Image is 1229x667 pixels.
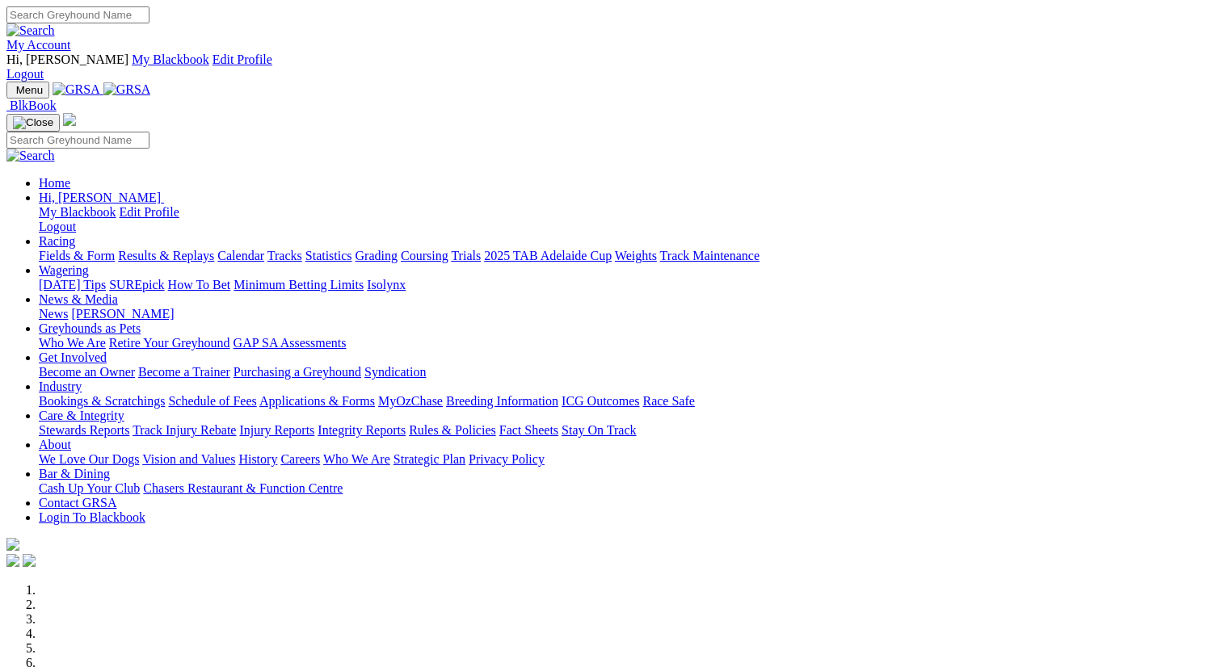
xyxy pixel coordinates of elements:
a: Logout [6,67,44,81]
div: Care & Integrity [39,423,1223,438]
a: We Love Our Dogs [39,452,139,466]
img: Search [6,23,55,38]
a: Fact Sheets [499,423,558,437]
a: Grading [356,249,398,262]
a: Industry [39,380,82,393]
div: Industry [39,394,1223,409]
a: Cash Up Your Club [39,481,140,495]
a: Hi, [PERSON_NAME] [39,191,164,204]
a: Fields & Form [39,249,115,262]
a: Track Maintenance [660,249,760,262]
a: My Account [6,38,71,52]
img: logo-grsa-white.png [63,113,76,126]
a: Schedule of Fees [168,394,256,408]
a: My Blackbook [39,205,116,219]
a: Rules & Policies [409,423,496,437]
a: Greyhounds as Pets [39,321,141,335]
a: Strategic Plan [394,452,465,466]
a: Stay On Track [562,423,636,437]
a: News & Media [39,292,118,306]
div: Wagering [39,278,1223,292]
a: Statistics [305,249,352,262]
img: GRSA [103,82,151,97]
a: Track Injury Rebate [133,423,236,437]
a: My Blackbook [132,52,209,66]
div: Get Involved [39,365,1223,380]
a: Home [39,176,70,190]
a: Get Involved [39,350,107,364]
a: Syndication [364,365,426,379]
a: Racing [39,234,75,248]
a: Tracks [267,249,302,262]
a: History [238,452,277,466]
a: Calendar [217,249,264,262]
img: GRSA [53,82,100,97]
a: Become an Owner [39,365,135,379]
div: About [39,452,1223,467]
a: Logout [39,220,76,233]
a: Chasers Restaurant & Function Centre [143,481,343,495]
a: Become a Trainer [138,365,230,379]
a: BlkBook [6,99,57,112]
a: Coursing [401,249,448,262]
span: Menu [16,84,43,96]
a: Who We Are [323,452,390,466]
a: Integrity Reports [318,423,406,437]
a: Vision and Values [142,452,235,466]
a: Login To Blackbook [39,510,145,524]
img: facebook.svg [6,554,19,567]
a: Bar & Dining [39,467,110,480]
span: BlkBook [10,99,57,112]
a: About [39,438,71,451]
a: Breeding Information [446,394,558,408]
a: Isolynx [367,278,406,292]
a: Trials [451,249,481,262]
a: Edit Profile [213,52,272,66]
a: Results & Replays [118,249,214,262]
a: Stewards Reports [39,423,129,437]
a: Weights [615,249,657,262]
a: [DATE] Tips [39,278,106,292]
span: Hi, [PERSON_NAME] [6,52,128,66]
a: Applications & Forms [259,394,375,408]
a: Purchasing a Greyhound [234,365,361,379]
input: Search [6,6,149,23]
a: 2025 TAB Adelaide Cup [484,249,612,262]
a: How To Bet [168,278,231,292]
div: News & Media [39,307,1223,321]
img: logo-grsa-white.png [6,538,19,551]
button: Toggle navigation [6,82,49,99]
span: Hi, [PERSON_NAME] [39,191,161,204]
a: MyOzChase [378,394,443,408]
a: Privacy Policy [469,452,545,466]
a: Bookings & Scratchings [39,394,165,408]
img: Search [6,149,55,163]
a: Contact GRSA [39,496,116,510]
button: Toggle navigation [6,114,60,132]
a: Wagering [39,263,89,277]
a: Care & Integrity [39,409,124,422]
a: GAP SA Assessments [234,336,347,350]
a: Minimum Betting Limits [234,278,364,292]
img: Close [13,116,53,129]
a: Retire Your Greyhound [109,336,230,350]
div: Hi, [PERSON_NAME] [39,205,1223,234]
a: Race Safe [642,394,694,408]
a: SUREpick [109,278,164,292]
input: Search [6,132,149,149]
a: Injury Reports [239,423,314,437]
a: News [39,307,68,321]
a: Careers [280,452,320,466]
div: Bar & Dining [39,481,1223,496]
a: ICG Outcomes [562,394,639,408]
a: Who We Are [39,336,106,350]
div: Racing [39,249,1223,263]
div: Greyhounds as Pets [39,336,1223,350]
a: Edit Profile [120,205,179,219]
div: My Account [6,52,1223,82]
img: twitter.svg [23,554,36,567]
a: [PERSON_NAME] [71,307,174,321]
